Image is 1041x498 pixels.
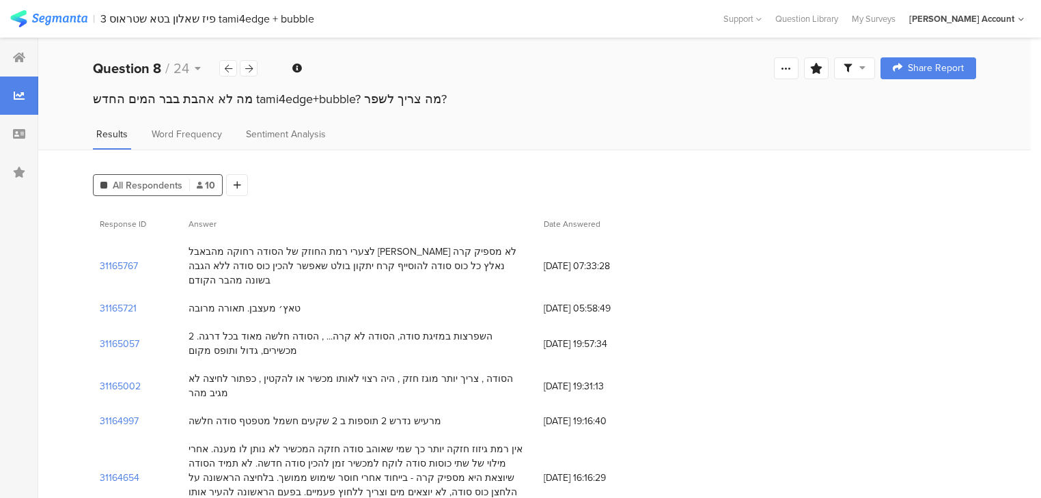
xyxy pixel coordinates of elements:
span: [DATE] 05:58:49 [544,301,653,316]
div: 3 פיז שאלון בטא שטראוס tami4edge + bubble [100,12,314,25]
span: Response ID [100,218,146,230]
span: [DATE] 16:16:29 [544,471,653,485]
img: segmanta logo [10,10,87,27]
span: All Respondents [113,178,182,193]
section: 31165057 [100,337,139,351]
span: [DATE] 19:16:40 [544,414,653,428]
div: [PERSON_NAME] Account [909,12,1014,25]
span: Results [96,127,128,141]
div: Support [723,8,762,29]
b: Question 8 [93,58,161,79]
span: / [165,58,169,79]
span: Date Answered [544,218,600,230]
div: טאץ׳ מעצבן. תאורה מרובה [189,301,301,316]
span: [DATE] 19:57:34 [544,337,653,351]
div: מרעיש נדרש 2 תוספות ב 2 שקעים חשמל מטפטף סודה חלשה [189,414,441,428]
span: [DATE] 19:31:13 [544,379,653,393]
span: Sentiment Analysis [246,127,326,141]
div: הסודה , צריך יותר מוגז חזק , היה רצוי לאותו מכשיר או להקטין , כפתור לחיצה לא מגיב מהר [189,372,530,400]
div: מה לא אהבת בבר המים החדש tami4edge+bubble? מה צריך לשפר? [93,90,976,108]
div: | [93,11,95,27]
a: Question Library [768,12,845,25]
section: 31164997 [100,414,139,428]
div: השפרצות במזיגת סודה, הסודה לא קרה... , הסודה חלשה מאוד בכל דרגה. 2 מכשירים, גדול ותופס מקום [189,329,530,358]
span: Share Report [908,64,964,73]
section: 31164654 [100,471,139,485]
span: Word Frequency [152,127,222,141]
section: 31165767 [100,259,138,273]
section: 31165002 [100,379,141,393]
span: 24 [173,58,189,79]
div: לצערי רמת החוזק של הסודה רחוקה מהבאבל [PERSON_NAME] לא מספיק קרה נאלץ כל כוס סודה להוסייף קרח יתק... [189,245,530,288]
span: [DATE] 07:33:28 [544,259,653,273]
span: 10 [197,178,215,193]
a: My Surveys [845,12,902,25]
span: Answer [189,218,217,230]
section: 31165721 [100,301,137,316]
